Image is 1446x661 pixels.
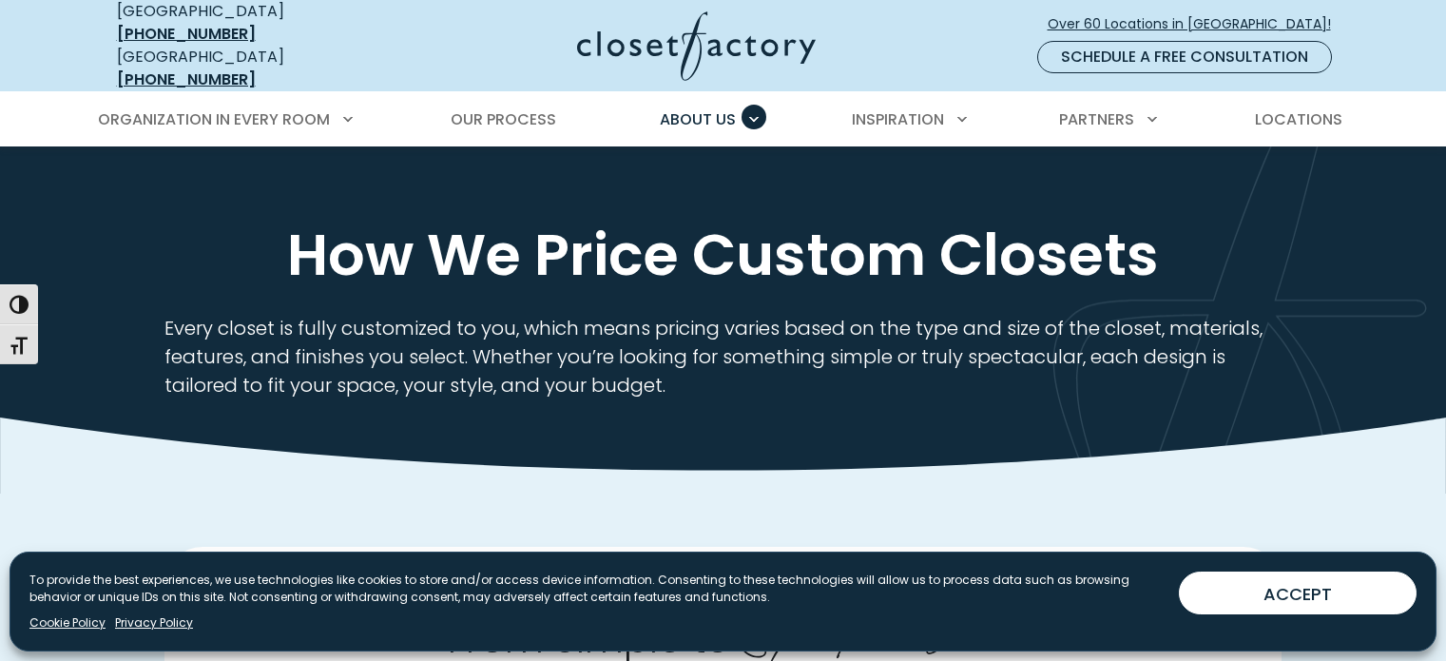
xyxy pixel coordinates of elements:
span: Over 60 Locations in [GEOGRAPHIC_DATA]! [1048,14,1346,34]
p: Every closet is fully customized to you, which means pricing varies based on the type and size of... [164,314,1282,399]
p: To provide the best experiences, we use technologies like cookies to store and/or access device i... [29,572,1164,606]
div: [GEOGRAPHIC_DATA] [117,46,393,91]
a: [PHONE_NUMBER] [117,23,256,45]
a: Schedule a Free Consultation [1037,41,1332,73]
span: Partners [1059,108,1134,130]
span: Inspiration [852,108,944,130]
button: ACCEPT [1179,572,1417,614]
a: Cookie Policy [29,614,106,632]
a: [PHONE_NUMBER] [117,68,256,90]
a: Over 60 Locations in [GEOGRAPHIC_DATA]! [1047,8,1347,41]
h1: How We Price Custom Closets [113,219,1334,291]
span: Locations [1255,108,1342,130]
span: About Us [660,108,736,130]
span: Organization in Every Room [98,108,330,130]
a: Privacy Policy [115,614,193,632]
img: Closet Factory Logo [577,11,816,81]
span: Our Process [451,108,556,130]
nav: Primary Menu [85,93,1362,146]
